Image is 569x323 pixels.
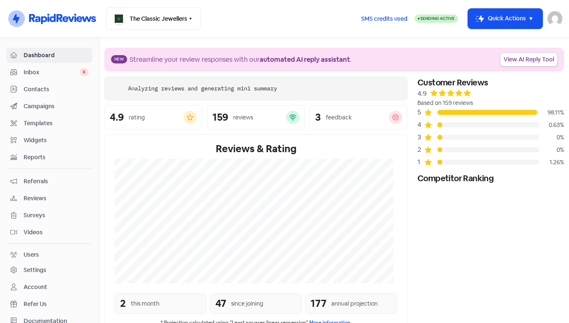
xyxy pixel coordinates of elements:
[24,119,89,128] span: Templates
[24,177,89,186] span: Referrals
[311,296,326,311] div: 177
[7,247,92,262] a: Users
[24,136,89,145] span: Widgets
[111,55,127,63] span: New
[24,85,89,94] span: Contacts
[24,266,46,274] div: Settings
[547,11,562,26] img: User
[500,53,557,66] a: View AI Reply Tool
[539,133,564,142] div: 0%
[7,262,92,278] a: Settings
[129,113,145,122] div: rating
[539,146,564,154] div: 0%
[24,194,89,203] span: Reviews
[24,300,89,308] span: Refer Us
[24,153,89,162] span: Reports
[24,250,39,259] div: Users
[207,105,305,129] a: 159reviews
[24,102,89,111] span: Campaigns
[539,158,564,167] div: 1.26%
[326,113,352,122] div: feedback
[7,208,92,223] a: Surveys
[7,82,92,97] a: Contacts
[24,51,89,60] span: Dashboard
[7,65,92,80] a: Inbox 0
[260,55,350,64] b: automated AI reply assistant
[24,211,89,220] span: Surveys
[7,191,92,206] a: Reviews
[417,172,564,185] div: Competitor Ranking
[120,296,126,311] div: 2
[7,133,92,148] a: Widgets
[417,132,424,142] div: 3
[7,48,92,63] a: Dashboard
[130,55,352,65] div: Streamline your review responses with our .
[115,141,397,156] div: Reviews & Rating
[468,9,542,29] button: Quick Actions
[233,113,253,122] div: reviews
[7,174,92,189] a: Referrals
[212,112,228,122] div: 159
[539,121,564,129] div: 0.63%
[106,7,201,30] button: The Classic Jewellers
[110,112,124,122] div: 4.9
[104,105,202,129] a: 4.9rating
[24,283,47,291] div: Account
[7,225,92,240] a: Videos
[24,228,89,237] span: Videos
[80,68,89,76] span: 0
[417,120,424,130] div: 4
[215,296,226,311] div: 47
[354,14,415,22] a: SMS credits used
[420,16,455,21] span: Sending Active
[7,116,92,131] a: Templates
[24,68,80,77] span: Inbox
[7,296,92,312] a: Refer Us
[7,99,92,114] a: Campaigns
[315,112,321,122] div: 3
[231,299,263,308] div: since joining
[331,299,378,308] div: annual projection
[417,99,564,107] div: Based on 159 reviews
[539,108,564,117] div: 98.11%
[310,105,407,129] a: 3feedback
[417,89,427,99] div: 4.9
[361,15,407,23] span: SMS credits used
[415,14,458,24] a: Sending Active
[417,107,424,117] div: 5
[7,279,92,295] a: Account
[417,157,424,167] div: 1
[128,84,277,93] div: Analyzing reviews and generating mini summary
[417,76,564,89] div: Customer Reviews
[7,150,92,165] a: Reports
[417,145,424,155] div: 2
[131,299,159,308] div: this month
